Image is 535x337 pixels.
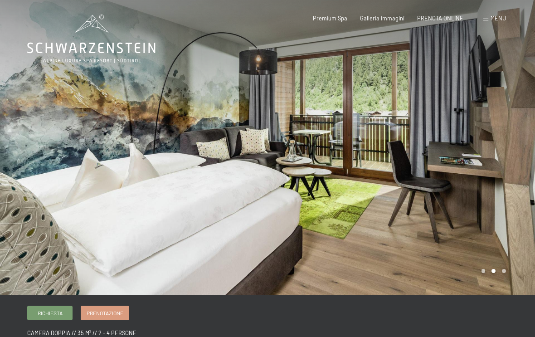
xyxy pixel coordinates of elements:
span: Menu [491,15,506,22]
a: Premium Spa [313,15,347,22]
a: Richiesta [28,306,72,320]
span: camera doppia // 35 m² // 2 - 4 persone [27,329,136,337]
span: Richiesta [38,309,63,317]
a: Prenotazione [81,306,129,320]
a: Galleria immagini [360,15,404,22]
span: Prenotazione [87,309,123,317]
a: PRENOTA ONLINE [417,15,463,22]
